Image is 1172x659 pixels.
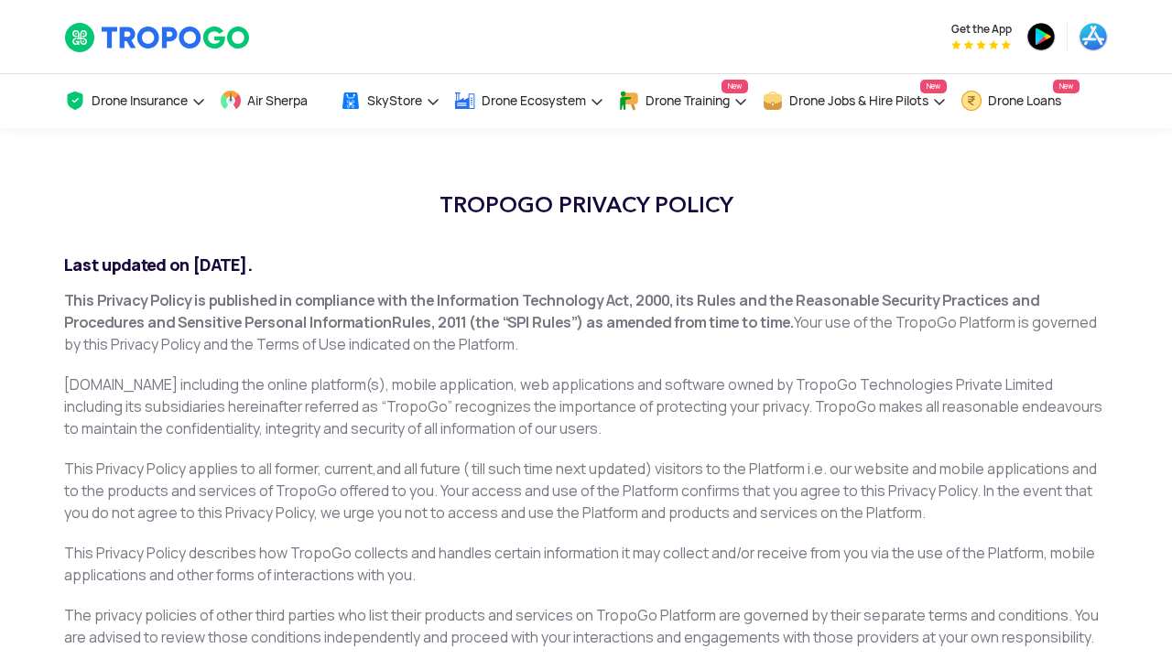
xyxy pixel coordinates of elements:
[64,290,1108,356] p: Your use of the TropoGo Platform is governed by this Privacy Policy and the Terms of Use indicate...
[64,543,1108,587] p: This Privacy Policy describes how TropoGo collects and handles certain information it may collect...
[64,22,252,53] img: TropoGo Logo
[64,74,206,128] a: Drone Insurance
[64,605,1108,649] p: The privacy policies of other third parties who list their products and services on TropoGo Platf...
[951,22,1012,37] span: Get the App
[64,291,1039,332] strong: This Privacy Policy is published in compliance with the Information Technology Act, 2000, its Rul...
[64,459,1108,524] p: This Privacy Policy applies to all former, current,and all future ( till such time next updated) ...
[618,74,748,128] a: Drone TrainingNew
[64,254,1108,276] h2: Last updated on [DATE].
[340,74,440,128] a: SkyStore
[960,74,1080,128] a: Drone LoansNew
[988,93,1061,108] span: Drone Loans
[789,93,928,108] span: Drone Jobs & Hire Pilots
[482,93,586,108] span: Drone Ecosystem
[220,74,326,128] a: Air Sherpa
[1053,80,1080,93] span: New
[64,374,1108,440] p: [DOMAIN_NAME] including the online platform(s), mobile application, web applications and software...
[1026,22,1056,51] img: ic_playstore.png
[722,80,748,93] span: New
[762,74,947,128] a: Drone Jobs & Hire PilotsNew
[247,93,308,108] span: Air Sherpa
[367,93,422,108] span: SkyStore
[454,74,604,128] a: Drone Ecosystem
[646,93,730,108] span: Drone Training
[1079,22,1108,51] img: ic_appstore.png
[64,183,1108,227] h1: TROPOGO PRIVACY POLICY
[92,93,188,108] span: Drone Insurance
[920,80,947,93] span: New
[951,40,1011,49] img: App Raking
